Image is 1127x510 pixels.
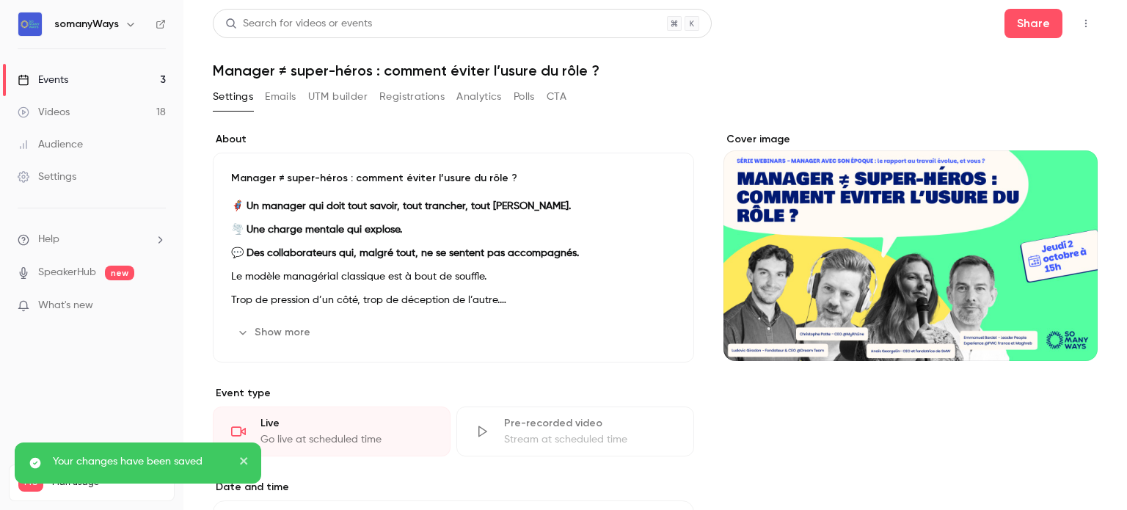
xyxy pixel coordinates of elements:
[231,321,319,344] button: Show more
[18,232,166,247] li: help-dropdown-opener
[18,137,83,152] div: Audience
[38,265,96,280] a: SpeakerHub
[1004,9,1062,38] button: Share
[260,416,432,431] div: Live
[148,299,166,313] iframe: Noticeable Trigger
[53,454,229,469] p: Your changes have been saved
[38,232,59,247] span: Help
[504,416,676,431] div: Pre-recorded video
[260,432,432,447] div: Go live at scheduled time
[18,105,70,120] div: Videos
[231,268,676,285] p: Le modèle managérial classique est à bout de souffle.
[231,248,579,258] strong: 💬 Des collaborateurs qui, malgré tout, ne se sentent pas accompagnés.
[456,85,502,109] button: Analytics
[213,407,451,456] div: LiveGo live at scheduled time
[239,454,249,472] button: close
[18,170,76,184] div: Settings
[504,432,676,447] div: Stream at scheduled time
[231,225,402,235] strong: 🌪️ Une charge mentale qui explose.
[265,85,296,109] button: Emails
[18,12,42,36] img: somanyWays
[213,480,694,495] label: Date and time
[514,85,535,109] button: Polls
[723,132,1098,147] label: Cover image
[213,85,253,109] button: Settings
[456,407,694,456] div: Pre-recorded videoStream at scheduled time
[723,132,1098,361] section: Cover image
[18,73,68,87] div: Events
[213,386,694,401] p: Event type
[54,17,119,32] h6: somanyWays
[38,298,93,313] span: What's new
[231,201,571,211] strong: 🦸 Un manager qui doit tout savoir, tout trancher, tout [PERSON_NAME].
[105,266,134,280] span: new
[225,16,372,32] div: Search for videos or events
[547,85,566,109] button: CTA
[308,85,368,109] button: UTM builder
[231,171,676,186] p: Manager ≠ super-héros : comment éviter l’usure du rôle ?
[213,62,1098,79] h1: Manager ≠ super-héros : comment éviter l’usure du rôle ?
[231,291,676,309] p: Trop de pression d’un côté, trop de déception de l’autre.
[379,85,445,109] button: Registrations
[213,132,694,147] label: About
